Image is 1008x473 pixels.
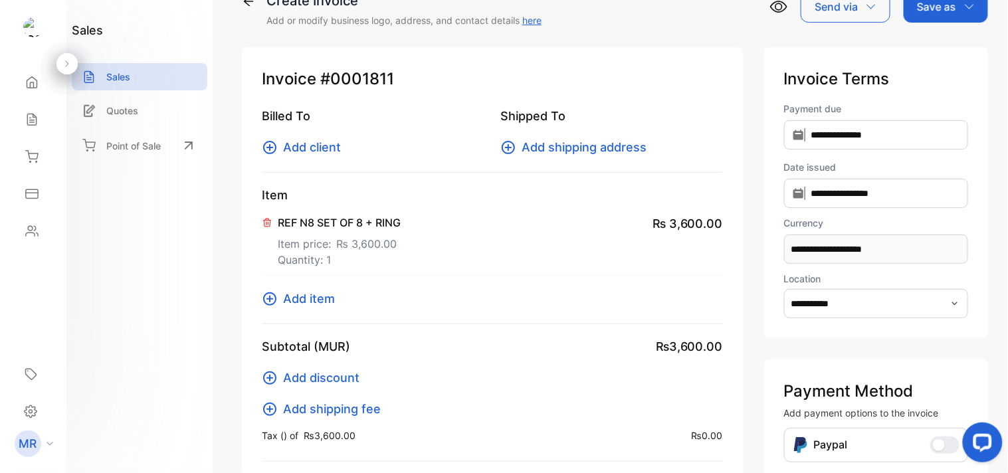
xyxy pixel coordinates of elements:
[262,186,723,204] p: Item
[278,231,401,252] p: Item price:
[266,13,542,27] p: Add or modify business logo, address, and contact details
[283,400,381,418] span: Add shipping fee
[522,138,647,156] span: Add shipping address
[784,67,968,91] p: Invoice Terms
[653,215,723,233] span: ₨ 3,600.00
[500,138,655,156] button: Add shipping address
[336,236,397,252] span: ₨ 3,600.00
[320,67,394,91] span: #0001811
[656,337,723,355] span: ₨3,600.00
[19,435,37,452] p: MR
[784,273,821,284] label: Location
[784,160,968,174] label: Date issued
[72,63,207,90] a: Sales
[72,131,207,160] a: Point of Sale
[784,406,968,420] p: Add payment options to the invoice
[952,417,1008,473] iframe: LiveChat chat widget
[692,428,723,442] span: ₨0.00
[262,337,350,355] p: Subtotal (MUR)
[793,436,809,454] img: Icon
[304,428,355,442] span: ₨3,600.00
[784,379,968,403] p: Payment Method
[500,107,723,125] p: Shipped To
[262,369,367,387] button: Add discount
[283,138,341,156] span: Add client
[262,67,723,91] p: Invoice
[278,215,401,231] p: REF N8 SET OF 8 + RING
[23,17,43,37] img: logo
[522,15,542,26] a: here
[784,102,968,116] label: Payment due
[262,138,349,156] button: Add client
[262,428,355,442] p: Tax () of
[784,216,968,230] label: Currency
[72,97,207,124] a: Quotes
[72,21,103,39] h1: sales
[262,107,484,125] p: Billed To
[106,139,161,153] p: Point of Sale
[262,400,389,418] button: Add shipping fee
[262,290,343,308] button: Add item
[106,104,138,118] p: Quotes
[283,290,335,308] span: Add item
[814,436,848,454] p: Paypal
[106,70,130,84] p: Sales
[283,369,359,387] span: Add discount
[278,252,401,268] p: Quantity: 1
